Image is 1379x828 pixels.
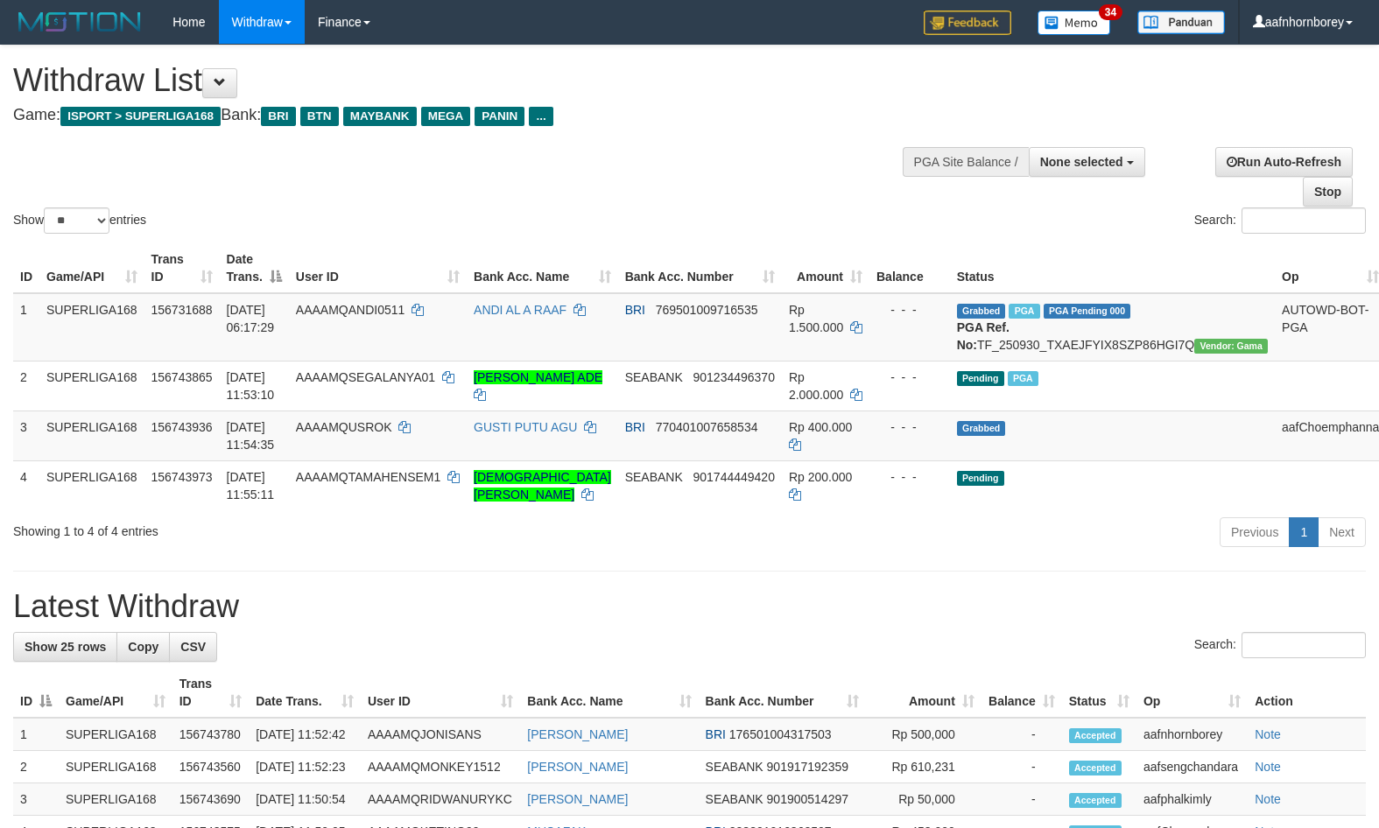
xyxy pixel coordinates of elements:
[1008,371,1038,386] span: Marked by aafsengchandara
[361,751,520,783] td: AAAAMQMONKEY1512
[1136,718,1248,751] td: aafnhornborey
[13,9,146,35] img: MOTION_logo.png
[1255,792,1281,806] a: Note
[474,370,602,384] a: [PERSON_NAME] ADE
[656,303,758,317] span: Copy 769501009716535 to clipboard
[729,727,832,741] span: Copy 176501004317503 to clipboard
[950,293,1275,361] td: TF_250930_TXAEJFYIX8SZP86HGI7Q
[1220,517,1290,547] a: Previous
[1069,728,1122,743] span: Accepted
[1248,668,1366,718] th: Action
[767,792,848,806] span: Copy 901900514297 to clipboard
[1029,147,1145,177] button: None selected
[876,418,943,436] div: - - -
[39,243,144,293] th: Game/API: activate to sort column ascending
[1255,760,1281,774] a: Note
[625,370,683,384] span: SEABANK
[981,718,1062,751] td: -
[1044,304,1131,319] span: PGA Pending
[227,470,275,502] span: [DATE] 11:55:11
[1069,793,1122,808] span: Accepted
[957,320,1010,352] b: PGA Ref. No:
[343,107,417,126] span: MAYBANK
[950,243,1275,293] th: Status
[1136,783,1248,816] td: aafphalkimly
[59,783,172,816] td: SUPERLIGA168
[789,370,843,402] span: Rp 2.000.000
[13,668,59,718] th: ID: activate to sort column descending
[957,471,1004,486] span: Pending
[13,718,59,751] td: 1
[866,668,981,718] th: Amount: activate to sort column ascending
[767,760,848,774] span: Copy 901917192359 to clipboard
[172,751,249,783] td: 156743560
[876,368,943,386] div: - - -
[957,304,1006,319] span: Grabbed
[227,420,275,452] span: [DATE] 11:54:35
[1242,207,1366,234] input: Search:
[13,243,39,293] th: ID
[249,718,361,751] td: [DATE] 11:52:42
[706,727,726,741] span: BRI
[128,640,158,654] span: Copy
[866,718,981,751] td: Rp 500,000
[869,243,950,293] th: Balance
[361,668,520,718] th: User ID: activate to sort column ascending
[699,668,867,718] th: Bank Acc. Number: activate to sort column ascending
[1318,517,1366,547] a: Next
[782,243,869,293] th: Amount: activate to sort column ascending
[296,420,392,434] span: AAAAMQUSROK
[866,751,981,783] td: Rp 610,231
[220,243,289,293] th: Date Trans.: activate to sort column descending
[876,301,943,319] div: - - -
[59,718,172,751] td: SUPERLIGA168
[693,470,774,484] span: Copy 901744449420 to clipboard
[625,470,683,484] span: SEABANK
[13,632,117,662] a: Show 25 rows
[361,783,520,816] td: AAAAMQRIDWANURYKC
[520,668,698,718] th: Bank Acc. Name: activate to sort column ascending
[13,63,902,98] h1: Withdraw List
[1136,751,1248,783] td: aafsengchandara
[59,751,172,783] td: SUPERLIGA168
[296,370,435,384] span: AAAAMQSEGALANYA01
[361,718,520,751] td: AAAAMQJONISANS
[474,420,577,434] a: GUSTI PUTU AGU
[151,303,213,317] span: 156731688
[903,147,1029,177] div: PGA Site Balance /
[475,107,524,126] span: PANIN
[789,303,843,334] span: Rp 1.500.000
[39,460,144,510] td: SUPERLIGA168
[421,107,471,126] span: MEGA
[1242,632,1366,658] input: Search:
[296,470,440,484] span: AAAAMQTAMAHENSEM1
[1194,632,1366,658] label: Search:
[227,303,275,334] span: [DATE] 06:17:29
[227,370,275,402] span: [DATE] 11:53:10
[60,107,221,126] span: ISPORT > SUPERLIGA168
[529,107,552,126] span: ...
[1255,727,1281,741] a: Note
[13,783,59,816] td: 3
[1194,207,1366,234] label: Search:
[625,420,645,434] span: BRI
[296,303,405,317] span: AAAAMQANDI0511
[527,792,628,806] a: [PERSON_NAME]
[13,361,39,410] td: 2
[866,783,981,816] td: Rp 50,000
[656,420,758,434] span: Copy 770401007658534 to clipboard
[1289,517,1319,547] a: 1
[13,293,39,361] td: 1
[44,207,109,234] select: Showentries
[706,792,763,806] span: SEABANK
[59,668,172,718] th: Game/API: activate to sort column ascending
[172,668,249,718] th: Trans ID: activate to sort column ascending
[249,668,361,718] th: Date Trans.: activate to sort column ascending
[39,293,144,361] td: SUPERLIGA168
[527,760,628,774] a: [PERSON_NAME]
[39,410,144,460] td: SUPERLIGA168
[1136,668,1248,718] th: Op: activate to sort column ascending
[180,640,206,654] span: CSV
[789,420,852,434] span: Rp 400.000
[13,589,1366,624] h1: Latest Withdraw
